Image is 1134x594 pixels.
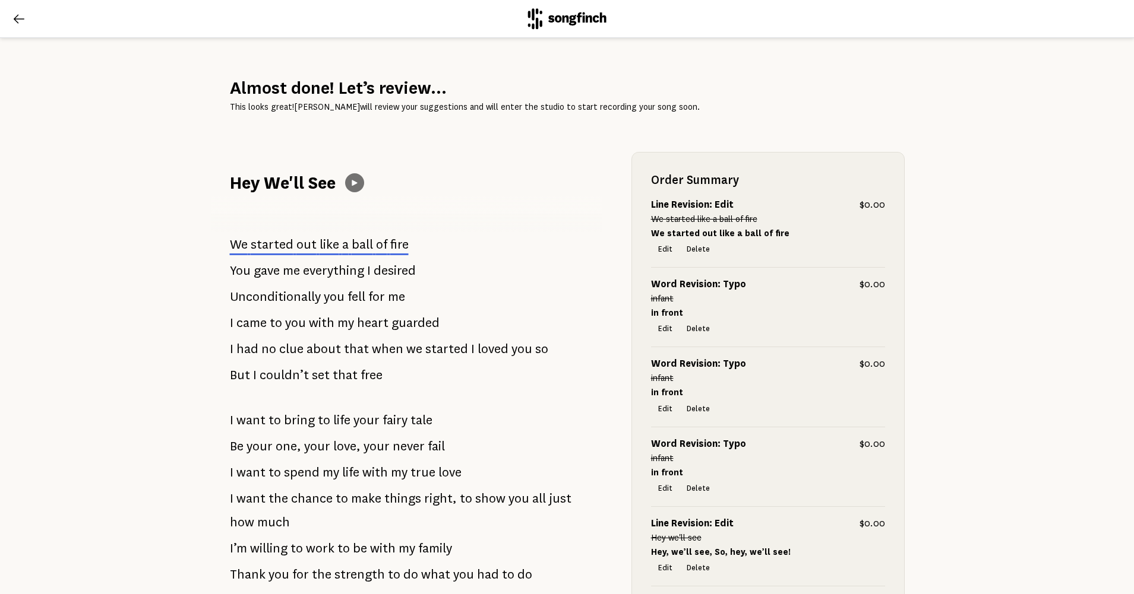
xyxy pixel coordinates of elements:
[230,510,254,534] span: how
[292,563,309,586] span: for
[230,311,233,335] span: I
[651,401,680,417] button: Edit
[337,311,354,335] span: my
[372,337,403,361] span: when
[651,533,702,542] s: Hey we'll see
[351,487,381,510] span: make
[352,237,373,252] span: ball
[261,337,276,361] span: no
[342,460,359,484] span: life
[318,408,330,432] span: to
[333,434,361,458] span: love,
[362,460,388,484] span: with
[303,259,364,282] span: everything
[428,434,445,458] span: fail
[651,453,674,463] s: infant
[651,214,757,224] s: We started like a ball of fire
[651,308,683,317] strong: in front
[651,294,674,303] s: infant
[312,363,330,387] span: set
[230,434,244,458] span: Be
[368,285,385,309] span: for
[348,285,365,309] span: fell
[651,358,746,369] strong: Word Revision: Typo
[279,337,304,361] span: clue
[284,460,320,484] span: spend
[230,76,905,100] h2: Almost done! Let’s review...
[651,387,683,397] strong: in front
[376,237,387,252] span: of
[296,237,317,252] span: out
[651,480,680,497] button: Edit
[410,460,435,484] span: true
[334,563,385,586] span: strength
[651,468,683,477] strong: in front
[391,311,440,335] span: guarded
[230,487,233,510] span: I
[421,563,450,586] span: what
[230,408,233,432] span: I
[453,563,474,586] span: you
[384,487,421,510] span: things
[236,408,266,432] span: want
[680,401,717,417] button: Delete
[651,518,734,529] strong: Line Revision: Edit
[390,237,409,252] span: fire
[230,563,266,586] span: Thank
[336,487,348,510] span: to
[290,536,303,560] span: to
[383,408,408,432] span: fairy
[236,337,258,361] span: had
[247,434,273,458] span: your
[532,487,546,510] span: all
[680,320,717,337] button: Delete
[342,237,349,252] span: a
[230,337,233,361] span: I
[651,320,680,337] button: Edit
[361,363,383,387] span: free
[323,460,339,484] span: my
[230,285,321,309] span: Unconditionally
[236,311,267,335] span: came
[651,241,680,258] button: Edit
[309,311,334,335] span: with
[651,373,674,383] s: infant
[860,357,885,371] span: $0.00
[478,337,508,361] span: loved
[353,536,367,560] span: be
[651,171,885,188] h2: Order Summary
[403,563,418,586] span: do
[353,408,380,432] span: your
[236,460,266,484] span: want
[344,337,369,361] span: that
[406,337,422,361] span: we
[250,536,288,560] span: willing
[312,563,331,586] span: the
[304,434,330,458] span: your
[357,311,388,335] span: heart
[651,560,680,576] button: Edit
[291,487,333,510] span: chance
[477,563,499,586] span: had
[418,536,452,560] span: family
[269,460,281,484] span: to
[393,434,425,458] span: never
[860,516,885,531] span: $0.00
[269,408,281,432] span: to
[324,285,345,309] span: you
[333,363,358,387] span: that
[374,259,416,282] span: desired
[254,259,280,282] span: gave
[230,536,247,560] span: I’m
[337,536,350,560] span: to
[399,536,415,560] span: my
[680,480,717,497] button: Delete
[230,460,233,484] span: I
[651,228,789,238] strong: We started out like a ball of fire
[370,536,396,560] span: with
[680,241,717,258] button: Delete
[320,237,339,252] span: like
[276,434,301,458] span: one,
[364,434,390,458] span: your
[306,536,334,560] span: work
